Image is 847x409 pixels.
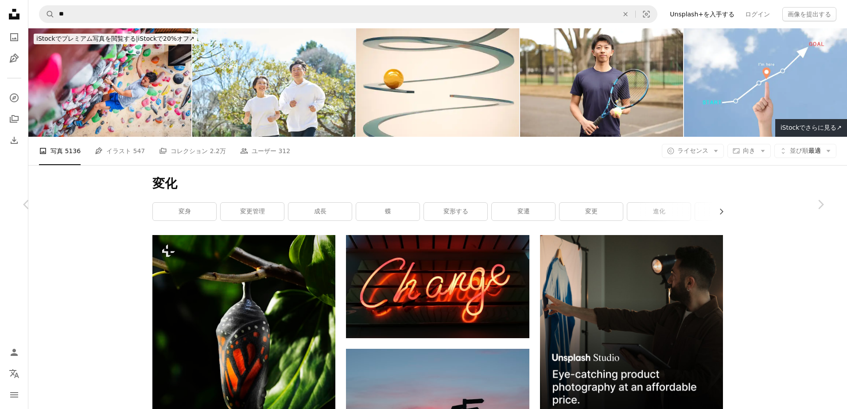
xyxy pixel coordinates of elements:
a: 成長 [288,203,352,220]
a: 変遷 [492,203,555,220]
a: 進化 [627,203,691,220]
a: 次へ [794,162,847,247]
a: ユーザー 312 [240,137,290,165]
a: 変更管理 [221,203,284,220]
a: iStockでプレミアム写真を閲覧する|iStockで20%オフ↗ [28,28,202,50]
a: イラスト [5,50,23,67]
span: ライセンス [677,147,708,154]
a: 変形する [424,203,487,220]
img: 不確実性と課題の概念 [356,28,519,137]
span: iStockでさらに見る ↗ [781,124,842,131]
a: 変身 [153,203,216,220]
span: iStockで20%オフ ↗ [36,35,194,42]
img: 若いアジアのテニス選手の肖像 [520,28,683,137]
a: Unsplash+を入手する [664,7,740,21]
button: 向き [727,144,771,158]
span: 2.2万 [210,146,226,156]
img: Man and woman running side by side [192,28,355,137]
span: 並び順 [790,147,808,154]
a: 変更 [559,203,623,220]
button: 並び順最適 [774,144,836,158]
a: ログイン / 登録する [5,343,23,361]
button: 全てクリア [616,6,635,23]
button: リストを右にスクロールする [713,203,723,220]
a: 緑の葉の上の赤と黒の蝶 [152,353,335,361]
a: 探す [5,89,23,107]
img: ネオンサインの変更 [346,235,529,338]
a: 蝶 [356,203,420,220]
img: 子どもの手と矢印が始まりとゴールの単語で流れる [684,28,847,137]
button: ビジュアル検索 [636,6,657,23]
a: ネオンサインの変更 [346,282,529,290]
span: 312 [278,146,290,156]
a: 遷移 [695,203,758,220]
a: ダウンロード履歴 [5,131,23,149]
button: 画像を提出する [782,7,836,21]
h1: 変化 [152,176,723,192]
span: 最適 [790,147,821,155]
span: iStockでプレミアム写真を閲覧する | [36,35,138,42]
a: 写真 [5,28,23,46]
img: カラフルな屋内クライミングウォールを登る男 [28,28,191,137]
button: メニュー [5,386,23,404]
a: コレクション 2.2万 [159,137,226,165]
a: iStockでさらに見る↗ [775,119,847,137]
a: コレクション [5,110,23,128]
button: 言語 [5,365,23,382]
button: Unsplashで検索する [39,6,54,23]
a: ログイン [740,7,775,21]
span: 547 [133,146,145,156]
a: イラスト 547 [95,137,145,165]
span: 向き [743,147,755,154]
form: サイト内でビジュアルを探す [39,5,657,23]
button: ライセンス [662,144,724,158]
